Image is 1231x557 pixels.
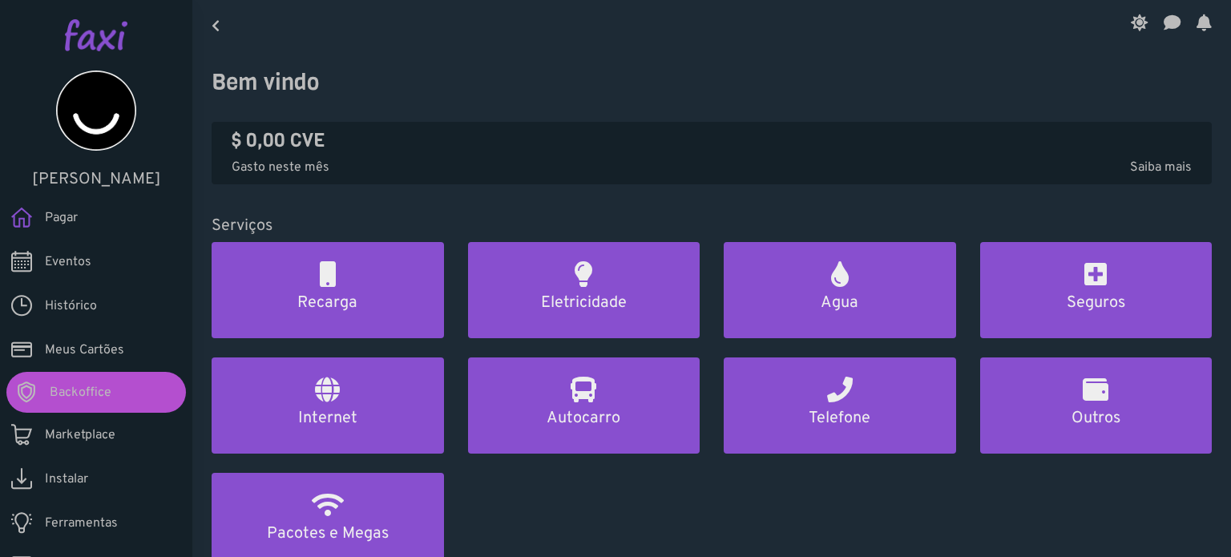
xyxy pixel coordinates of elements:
span: Eventos [45,252,91,272]
h3: Bem vindo [212,69,1212,96]
h4: $ 0,00 CVE [232,129,1192,152]
h5: Internet [231,409,425,428]
h5: Serviços [212,216,1212,236]
h5: Eletricidade [487,293,681,313]
span: Backoffice [50,383,111,402]
a: Eletricidade [468,242,700,338]
p: Gasto neste mês [232,158,1192,177]
span: Meus Cartões [45,341,124,360]
a: Autocarro [468,357,700,454]
h5: Agua [743,293,937,313]
span: Pagar [45,208,78,228]
span: Marketplace [45,426,115,445]
a: [PERSON_NAME] [24,71,168,189]
a: Internet [212,357,444,454]
h5: Recarga [231,293,425,313]
h5: Seguros [999,293,1193,313]
a: Outros [980,357,1213,454]
h5: Outros [999,409,1193,428]
h5: Pacotes e Megas [231,524,425,543]
a: Seguros [980,242,1213,338]
span: Ferramentas [45,514,118,533]
h5: Telefone [743,409,937,428]
span: Instalar [45,470,88,489]
a: Agua [724,242,956,338]
a: Recarga [212,242,444,338]
a: $ 0,00 CVE Gasto neste mêsSaiba mais [232,129,1192,178]
h5: Autocarro [487,409,681,428]
a: Backoffice [6,372,186,413]
h5: [PERSON_NAME] [24,170,168,189]
a: Telefone [724,357,956,454]
span: Histórico [45,297,97,316]
span: Saiba mais [1130,158,1192,177]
